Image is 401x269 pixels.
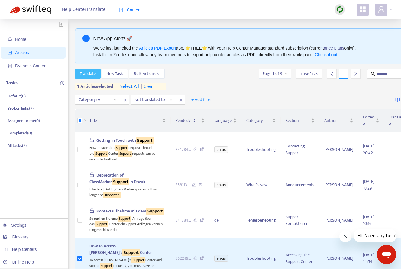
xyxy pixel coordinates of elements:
[171,109,210,132] th: Zendesk ID
[363,251,374,265] span: [DATE] 14:54
[134,70,160,77] span: Bulk Actions
[363,114,374,127] span: Edited At
[176,255,191,262] span: 352249 ...
[378,6,385,13] span: user
[62,4,105,15] span: Help Center Translate
[363,143,374,156] span: [DATE] 20:42
[89,215,166,233] div: So reichen Sie eine -Anfrage über das -Center einSupport-Anfragen können eingereicht werden
[8,93,26,99] p: Default ( 0 )
[119,8,123,12] span: book
[315,52,338,57] a: Check it out!
[131,257,145,263] sqkw: Support
[82,35,90,42] span: info-circle
[363,213,374,227] span: [DATE] 10:16
[12,247,37,252] span: Help Centers
[339,230,351,242] iframe: Close message
[15,63,47,68] span: Dynamic Content
[4,4,44,9] span: Hi. Need any help?
[85,109,171,132] th: Title
[324,46,344,50] a: price plans
[115,145,128,151] sqkw: Support
[281,109,319,132] th: Section
[121,96,129,104] span: close
[319,167,358,203] td: [PERSON_NAME]
[330,72,334,76] span: left
[187,95,217,105] button: + Add filter
[377,245,396,264] iframe: Button to launch messaging window
[209,109,241,132] th: Language
[209,203,241,238] td: de
[129,69,165,79] button: Bulk Actionsdown
[60,81,64,85] span: plus-circle
[118,151,132,157] sqkw: Support
[8,118,40,124] p: Assigned to me ( 0 )
[281,132,319,167] td: Contacting Support
[281,203,319,238] td: Support kontaktieren
[139,46,176,50] a: Articles PDF Export
[363,178,374,192] span: [DATE] 18:29
[177,96,185,104] span: close
[96,208,164,215] span: Kontaktaufnahme mit dem
[96,137,154,144] span: Getting in Touch with
[214,255,228,262] span: en-us
[3,235,28,239] a: Glossary
[15,50,29,55] span: Articles
[359,6,366,13] span: appstore
[119,8,142,12] span: Content
[112,178,129,185] sqkw: Support
[241,167,281,203] td: What's New
[8,64,12,68] span: container
[106,70,123,77] span: New Task
[8,37,12,41] span: home
[139,83,154,90] span: clear
[336,6,344,13] img: sync.dc5367851b00ba804db3.png
[141,83,142,91] span: |
[339,69,348,79] div: 1
[83,118,87,122] span: down
[118,216,131,222] sqkw: Support
[8,50,12,55] span: account-book
[241,132,281,167] td: Troubleshooting
[136,137,154,144] sqkw: Support
[358,109,384,132] th: Edited At
[89,185,166,198] div: Effective [DATE], ClassMarker quizzes will no longer be .
[9,5,51,14] img: Swifteq
[157,72,160,75] span: down
[3,223,27,228] a: Settings
[395,97,400,102] img: image-link
[89,172,147,185] span: Deprecation of ClassMarker in Dozuki
[191,96,212,103] span: + Add filter
[214,117,232,124] span: Language
[214,146,228,153] span: en-us
[8,130,32,136] p: Completed ( 0 )
[89,138,94,142] span: lock
[3,260,34,264] a: Online Help
[94,151,108,157] sqkw: Support
[89,172,94,177] span: lock
[241,109,281,132] th: Category
[176,117,200,124] span: Zendesk ID
[103,192,121,198] sqkw: supported
[120,83,139,90] span: select all
[176,217,191,224] span: 341784 ...
[354,72,358,76] span: right
[8,142,27,149] p: All tasks ( 7 )
[246,117,271,124] span: Category
[190,46,202,50] b: FREE
[89,242,152,256] span: How to Access [PERSON_NAME]'s Center
[281,167,319,203] td: Announcements
[214,182,228,188] span: en-us
[89,117,161,124] span: Title
[301,71,318,77] span: 1 - 15 of 125
[286,117,310,124] span: Section
[6,79,18,87] p: Tasks
[354,229,396,242] iframe: Message from company
[102,69,128,79] button: New Task
[241,203,281,238] td: Fehlerbehebung
[15,37,26,42] span: Home
[176,182,190,188] span: 358113 ...
[89,144,166,162] div: How to Submit a Request Through the Center requests can be submitted without
[319,132,358,167] td: [PERSON_NAME]
[8,105,34,112] p: Broken links ( 7 )
[371,72,375,76] span: search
